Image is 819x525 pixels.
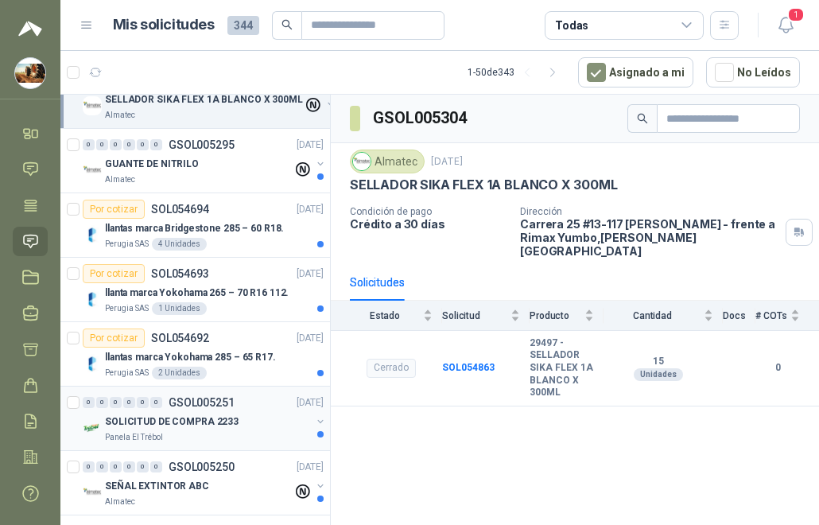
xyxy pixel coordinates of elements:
[530,301,604,330] th: Producto
[83,393,327,444] a: 0 0 0 0 0 0 GSOL005251[DATE] Company LogoSOLICITUD DE COMPRA 2233Panela El Trébol
[150,461,162,472] div: 0
[530,337,594,399] b: 29497 - SELLADOR SIKA FLEX 1A BLANCO X 300ML
[105,157,199,172] p: GUANTE DE NITRILO
[755,310,787,321] span: # COTs
[83,200,145,219] div: Por cotizar
[787,7,805,22] span: 1
[520,206,779,217] p: Dirección
[442,301,530,330] th: Solicitud
[105,302,149,315] p: Perugia SAS
[297,331,324,346] p: [DATE]
[83,354,102,373] img: Company Logo
[350,310,420,321] span: Estado
[105,221,284,236] p: llantas marca Bridgestone 285 – 60 R18.
[227,16,259,35] span: 344
[83,225,102,244] img: Company Logo
[350,274,405,291] div: Solicitudes
[83,290,102,309] img: Company Logo
[105,431,163,444] p: Panela El Trébol
[83,161,102,180] img: Company Logo
[604,356,713,368] b: 15
[83,397,95,408] div: 0
[367,359,416,378] div: Cerrado
[83,139,95,150] div: 0
[442,310,507,321] span: Solicitud
[634,368,683,381] div: Unidades
[297,266,324,282] p: [DATE]
[706,57,800,87] button: No Leídos
[105,238,149,251] p: Perugia SAS
[137,139,149,150] div: 0
[151,268,209,279] p: SOL054693
[150,397,162,408] div: 0
[110,461,122,472] div: 0
[468,60,565,85] div: 1 - 50 de 343
[110,397,122,408] div: 0
[15,58,45,88] img: Company Logo
[105,367,149,379] p: Perugia SAS
[110,139,122,150] div: 0
[353,153,371,170] img: Company Logo
[83,329,145,348] div: Por cotizar
[123,139,135,150] div: 0
[96,139,108,150] div: 0
[83,135,327,186] a: 0 0 0 0 0 0 GSOL005295[DATE] Company LogoGUANTE DE NITRILOAlmatec
[60,322,330,387] a: Por cotizarSOL054692[DATE] Company Logollantas marca Yokohama 285 – 65 R17.Perugia SAS2 Unidades
[83,96,102,115] img: Company Logo
[442,362,495,373] a: SOL054863
[297,138,324,153] p: [DATE]
[83,483,102,502] img: Company Logo
[350,150,425,173] div: Almatec
[297,395,324,410] p: [DATE]
[331,301,442,330] th: Estado
[83,457,327,508] a: 0 0 0 0 0 0 GSOL005250[DATE] Company LogoSEÑAL EXTINTOR ABCAlmatec
[60,193,330,258] a: Por cotizarSOL054694[DATE] Company Logollantas marca Bridgestone 285 – 60 R18.Perugia SAS4 Unidades
[152,367,207,379] div: 2 Unidades
[123,461,135,472] div: 0
[137,461,149,472] div: 0
[169,397,235,408] p: GSOL005251
[152,302,207,315] div: 1 Unidades
[281,19,293,30] span: search
[123,397,135,408] div: 0
[105,109,135,122] p: Almatec
[637,113,648,124] span: search
[150,139,162,150] div: 0
[169,139,235,150] p: GSOL005295
[83,461,95,472] div: 0
[431,154,463,169] p: [DATE]
[530,310,581,321] span: Producto
[755,360,800,375] b: 0
[18,19,42,38] img: Logo peakr
[96,397,108,408] div: 0
[105,92,303,107] p: SELLADOR SIKA FLEX 1A BLANCO X 300ML
[297,460,324,475] p: [DATE]
[105,173,135,186] p: Almatec
[152,238,207,251] div: 4 Unidades
[83,71,337,122] a: 0 0 0 0 0 0 GSOL005304[DATE] Company LogoSELLADOR SIKA FLEX 1A BLANCO X 300MLAlmatec
[105,496,135,508] p: Almatec
[555,17,588,34] div: Todas
[113,14,215,37] h1: Mis solicitudes
[297,202,324,217] p: [DATE]
[105,350,276,365] p: llantas marca Yokohama 285 – 65 R17.
[83,418,102,437] img: Company Logo
[350,217,507,231] p: Crédito a 30 días
[96,461,108,472] div: 0
[755,301,819,330] th: # COTs
[83,264,145,283] div: Por cotizar
[151,332,209,344] p: SOL054692
[604,301,723,330] th: Cantidad
[520,217,779,258] p: Carrera 25 #13-117 [PERSON_NAME] - frente a Rimax Yumbo , [PERSON_NAME][GEOGRAPHIC_DATA]
[137,397,149,408] div: 0
[169,461,235,472] p: GSOL005250
[604,310,701,321] span: Cantidad
[350,206,507,217] p: Condición de pago
[60,258,330,322] a: Por cotizarSOL054693[DATE] Company Logollanta marca Yokohama 265 – 70 R16 112.Perugia SAS1 Unidades
[350,177,618,193] p: SELLADOR SIKA FLEX 1A BLANCO X 300ML
[105,414,239,430] p: SOLICITUD DE COMPRA 2233
[105,286,289,301] p: llanta marca Yokohama 265 – 70 R16 112.
[771,11,800,40] button: 1
[723,301,755,330] th: Docs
